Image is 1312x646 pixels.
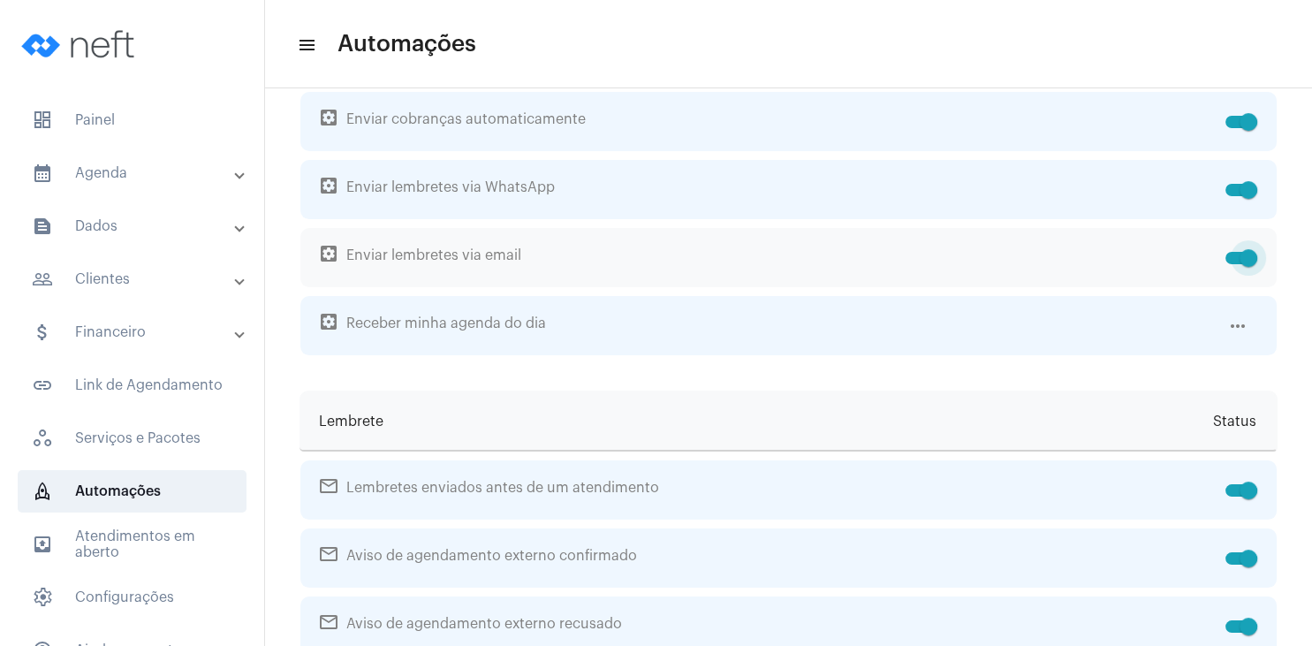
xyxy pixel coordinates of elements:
[32,163,236,184] mat-panel-title: Agenda
[320,160,1218,219] span: Enviar lembretes via WhatsApp
[32,587,53,608] span: sidenav icon
[32,216,236,237] mat-panel-title: Dados
[1227,315,1248,337] mat-icon: more_horiz
[337,30,476,58] span: Automações
[32,481,53,502] span: sidenav icon
[318,543,339,565] mat-icon: mail_outline
[11,205,264,247] mat-expansion-panel-header: sidenav iconDados
[32,322,236,343] mat-panel-title: Financeiro
[11,258,264,300] mat-expansion-panel-header: sidenav iconClientes
[318,107,339,128] mat-icon: settings_applications
[32,216,53,237] mat-icon: sidenav icon
[32,534,53,555] mat-icon: sidenav icon
[11,311,264,353] mat-expansion-panel-header: sidenav iconFinanceiro
[319,391,383,452] span: Lembrete
[320,228,1218,287] span: Enviar lembretes via email
[18,364,246,407] span: Link de Agendamento
[18,99,246,141] span: Painel
[11,152,264,194] mat-expansion-panel-header: sidenav iconAgenda
[18,523,246,566] span: Atendimentos em aberto
[318,243,339,264] mat-icon: settings_applications
[32,269,236,290] mat-panel-title: Clientes
[14,9,147,80] img: logo-neft-novo-2.png
[32,269,53,290] mat-icon: sidenav icon
[32,322,53,343] mat-icon: sidenav icon
[32,375,53,396] mat-icon: sidenav icon
[32,110,53,131] span: sidenav icon
[318,475,339,497] mat-icon: mail_outline
[32,163,53,184] mat-icon: sidenav icon
[32,428,53,449] span: sidenav icon
[318,612,339,633] mat-icon: mail_outline
[320,296,1220,355] span: Receber minha agenda do dia
[18,576,246,619] span: Configurações
[297,34,315,56] mat-icon: sidenav icon
[320,460,1218,520] span: Lembretes enviados antes de um atendimento
[320,92,1218,151] span: Enviar cobranças automaticamente
[1213,391,1256,452] span: Status
[318,175,339,196] mat-icon: settings_applications
[318,311,339,332] mat-icon: settings_applications
[18,470,246,513] span: Automações
[18,417,246,460] span: Serviços e Pacotes
[320,528,1218,588] span: Aviso de agendamento externo confirmado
